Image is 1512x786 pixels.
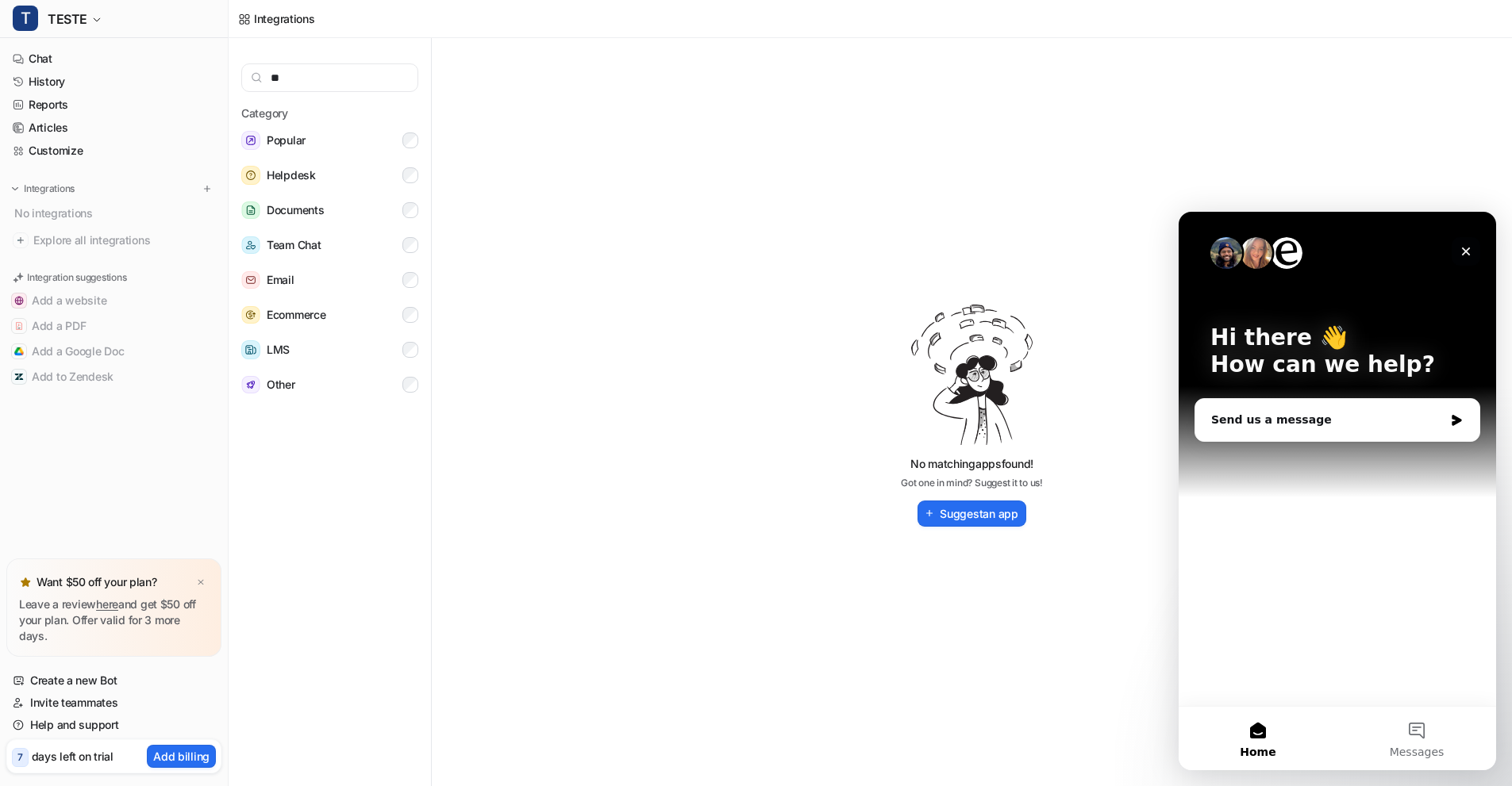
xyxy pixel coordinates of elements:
div: No integrations [10,200,221,226]
span: Team Chat [267,236,321,255]
img: Popular [241,131,260,150]
button: DocumentsDocuments [241,194,418,226]
img: Add a PDF [14,321,24,331]
button: Add a websiteAdd a website [6,288,221,313]
a: Reports [6,94,221,116]
a: Integrations [238,10,315,27]
p: Got one in mind? Suggest it to us! [901,475,1043,491]
p: Want $50 off your plan? [37,574,157,590]
button: Add a PDFAdd a PDF [6,313,221,339]
p: Integrations [24,182,75,195]
span: Helpdesk [267,166,316,185]
button: Add billing [147,745,216,768]
img: Email [241,271,260,289]
p: 7 [17,750,23,765]
a: History [6,71,221,93]
span: Popular [267,131,306,150]
button: HelpdeskHelpdesk [241,159,418,191]
h5: Category [241,105,418,121]
div: Integrations [254,10,315,27]
span: Ecommerce [267,305,325,324]
a: Chat [6,48,221,70]
button: Suggestan app [918,500,1025,527]
span: Explore all integrations [33,228,215,253]
button: Team ChatTeam Chat [241,229,418,261]
button: PopularPopular [241,125,418,156]
img: Add a Google Doc [14,347,24,356]
button: Add to ZendeskAdd to Zendesk [6,364,221,389]
a: Invite teammates [6,692,221,714]
img: x [196,577,206,588]
span: TESTE [48,8,87,30]
button: OtherOther [241,369,418,401]
img: explore all integrations [13,232,29,248]
img: Team Chat [241,236,260,255]
p: Add billing [153,748,210,765]
p: No matching apps found! [910,456,1033,472]
p: Leave a review and get $50 off your plan. Offer valid for 3 more days. [19,596,209,644]
img: Ecommerce [241,306,260,324]
img: Add to Zendesk [14,372,24,381]
a: Help and support [6,714,221,736]
button: LMSLMS [241,334,418,366]
a: Explore all integrations [6,229,221,251]
img: Documents [241,201,260,220]
span: Email [267,270,294,289]
button: Integrations [6,181,79,197]
span: T [13,6,38,31]
a: Customize [6,140,221,162]
span: LMS [267,340,290,359]
button: EcommerceEcommerce [241,299,418,331]
img: star [19,576,32,589]
button: Add a Google DocAdd a Google Doc [6,339,221,364]
iframe: Intercom live chat [1179,212,1496,770]
img: LMS [241,340,260,359]
img: menu_add.svg [202,183,213,194]
img: expand menu [10,183,21,194]
span: Documents [267,201,324,220]
img: Add a website [14,296,24,305]
a: here [96,597,118,611]
img: Other [241,376,260,394]
a: Create a new Bot [6,669,221,692]
button: EmailEmail [241,264,418,296]
span: Other [267,375,295,394]
a: Articles [6,117,221,139]
p: days left on trial [32,748,113,765]
img: Helpdesk [241,166,260,185]
p: Integration suggestions [27,270,126,285]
